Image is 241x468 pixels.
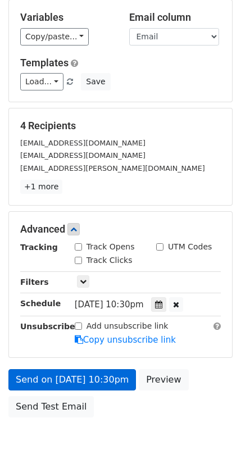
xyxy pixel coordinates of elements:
h5: Advanced [20,223,221,235]
small: [EMAIL_ADDRESS][DOMAIN_NAME] [20,151,145,160]
strong: Filters [20,278,49,287]
label: Track Opens [87,241,135,253]
strong: Schedule [20,299,61,308]
small: [EMAIL_ADDRESS][PERSON_NAME][DOMAIN_NAME] [20,164,205,172]
a: Copy unsubscribe link [75,335,176,345]
div: 聊天小组件 [185,414,241,468]
a: Copy/paste... [20,28,89,46]
strong: Unsubscribe [20,322,75,331]
a: Send Test Email [8,396,94,417]
a: Preview [139,369,188,390]
small: [EMAIL_ADDRESS][DOMAIN_NAME] [20,139,145,147]
label: UTM Codes [168,241,212,253]
button: Save [81,73,110,90]
iframe: Chat Widget [185,414,241,468]
h5: 4 Recipients [20,120,221,132]
label: Add unsubscribe link [87,320,169,332]
strong: Tracking [20,243,58,252]
h5: Variables [20,11,112,24]
h5: Email column [129,11,221,24]
label: Track Clicks [87,255,133,266]
a: +1 more [20,180,62,194]
a: Load... [20,73,63,90]
a: Send on [DATE] 10:30pm [8,369,136,390]
span: [DATE] 10:30pm [75,299,144,310]
a: Templates [20,57,69,69]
